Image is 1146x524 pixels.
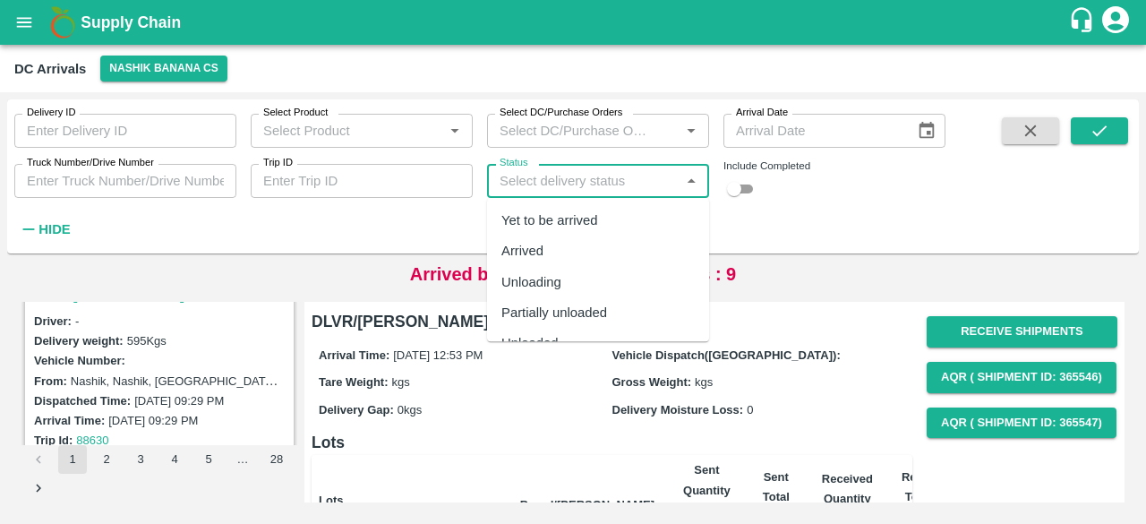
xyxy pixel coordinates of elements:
div: customer-support [1068,6,1099,39]
label: Nashik, Nashik, [GEOGRAPHIC_DATA], [GEOGRAPHIC_DATA], [GEOGRAPHIC_DATA] [71,374,531,388]
b: Brand/[PERSON_NAME] [520,498,654,511]
label: Select Product [263,106,328,120]
div: Yet to be arrived [501,210,598,230]
div: DC Arrivals [14,57,86,81]
button: Receive Shipments [927,316,1117,348]
div: Unloading [501,272,561,292]
button: Go to page 3 [126,445,155,474]
span: 0 [747,403,753,417]
button: Close [680,169,703,193]
label: [DATE] 09:29 PM [134,394,224,408]
button: AQR ( Shipment Id: 365547) [927,408,1116,439]
button: Open [443,119,466,142]
button: AQR ( Shipment Id: 365546) [927,362,1116,393]
div: account of current user [1099,4,1132,41]
p: Arrived but not unloaded deliveries : 9 [410,261,737,288]
input: Select delivery status [492,169,674,193]
button: page 1 [58,445,87,474]
input: Select Product [256,119,438,142]
label: Gross Weight: [612,375,692,389]
a: Supply Chain [81,10,1068,35]
input: Select DC/Purchase Orders [492,119,651,142]
label: Delivery Moisture Loss: [612,403,744,417]
b: Supply Chain [81,13,181,31]
span: - [75,314,79,328]
label: [DATE] 09:29 PM [108,414,198,427]
b: Sent Quantity [683,463,731,496]
b: Received Quantity [822,471,873,504]
input: Enter Trip ID [251,164,473,198]
b: Sent Total Weight [759,469,798,523]
button: Hide [14,214,75,245]
div: Partially unloaded [501,303,607,322]
button: Go to next page [24,474,53,503]
div: Arrived [501,242,543,262]
nav: pagination navigation [21,445,297,503]
div: Unloaded [501,333,559,353]
label: Arrival Time: [34,414,105,427]
span: kgs [392,375,410,389]
label: Vehicle Number: [34,354,125,367]
button: Go to page 2 [92,445,121,474]
button: Go to page 28 [262,445,291,474]
div: Include Completed [723,158,945,174]
input: Enter Delivery ID [14,114,236,148]
button: open drawer [4,2,45,43]
button: Choose date [910,114,944,148]
label: Arrival Date [736,106,788,120]
label: Truck Number/Drive Number [27,156,154,170]
label: Driver: [34,314,72,328]
label: Delivery weight: [34,334,124,348]
h6: Lots [312,430,912,455]
h6: DLVR/[PERSON_NAME]/227606 (ARRIVED) [312,309,912,334]
label: Select DC/Purchase Orders [500,106,622,120]
button: Open [680,119,703,142]
label: 595 Kgs [127,334,167,348]
button: Go to page 4 [160,445,189,474]
button: Go to page 5 [194,445,223,474]
div: … [228,451,257,468]
label: Tare Weight: [319,375,389,389]
label: Status [500,156,528,170]
input: Enter Truck Number/Drive Number [14,164,236,198]
b: Received Total Weight [902,469,953,523]
input: Arrival Date [723,114,902,148]
label: Vehicle Dispatch([GEOGRAPHIC_DATA]): [612,348,841,362]
label: Delivery Gap: [319,403,394,417]
strong: Hide [38,222,70,236]
label: Dispatched Time: [34,394,131,408]
label: From: [34,374,67,388]
span: kgs [695,375,713,389]
button: Select DC [100,56,227,82]
img: logo [45,4,81,40]
span: [DATE] 12:53 PM [393,348,483,362]
b: Lots [319,494,343,507]
a: 88630 [76,434,108,447]
label: Arrival Time: [319,348,389,362]
span: 0 kgs [398,403,422,417]
label: Delivery ID [27,106,75,120]
label: Trip Id: [34,434,73,447]
label: Trip ID [263,156,293,170]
